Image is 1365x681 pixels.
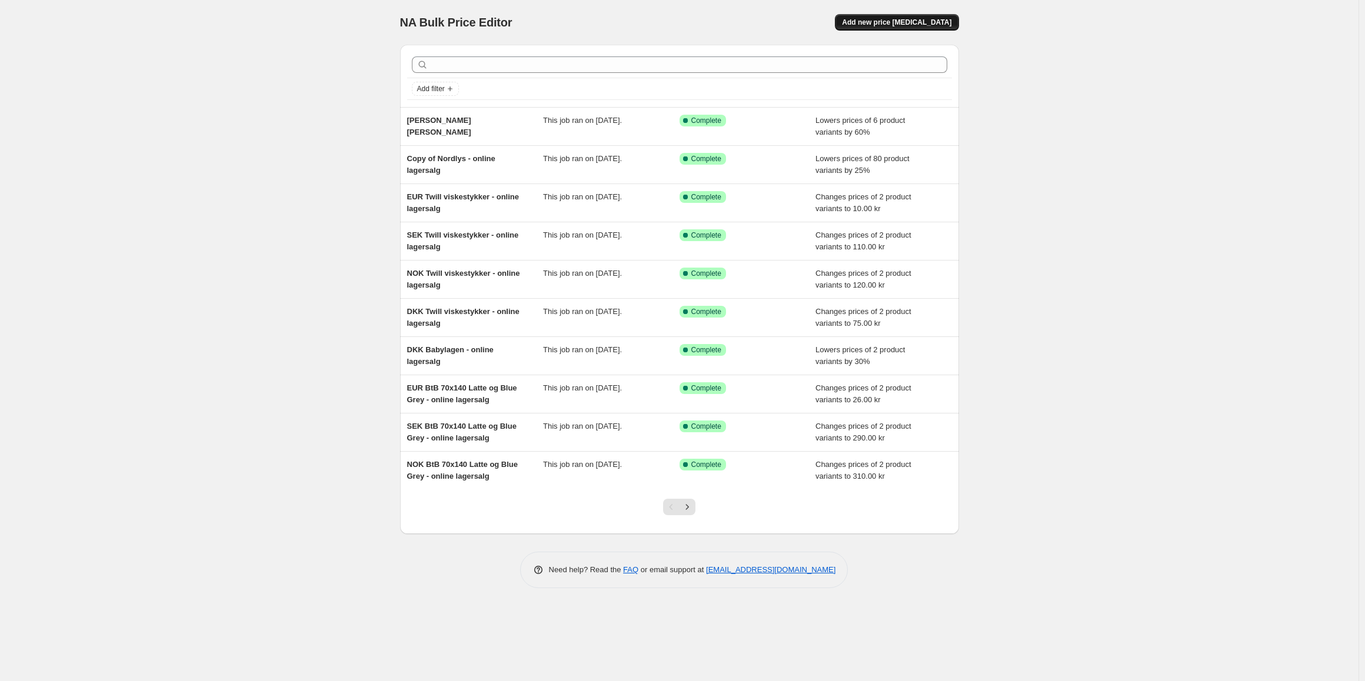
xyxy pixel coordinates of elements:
span: Lowers prices of 80 product variants by 25% [815,154,910,175]
span: Changes prices of 2 product variants to 310.00 kr [815,460,911,480]
span: SEK Twill viskestykker - online lagersalg [407,231,519,251]
span: Complete [691,383,721,393]
a: [EMAIL_ADDRESS][DOMAIN_NAME] [706,565,835,574]
span: Add filter [417,84,445,94]
span: This job ran on [DATE]. [543,383,622,392]
span: Complete [691,231,721,240]
span: Lowers prices of 6 product variants by 60% [815,116,905,136]
span: Complete [691,116,721,125]
span: Lowers prices of 2 product variants by 30% [815,345,905,366]
span: Complete [691,307,721,316]
nav: Pagination [663,499,695,515]
span: Changes prices of 2 product variants to 110.00 kr [815,231,911,251]
span: This job ran on [DATE]. [543,345,622,354]
button: Add filter [412,82,459,96]
span: Complete [691,154,721,163]
span: Changes prices of 2 product variants to 10.00 kr [815,192,911,213]
span: Add new price [MEDICAL_DATA] [842,18,951,27]
span: Changes prices of 2 product variants to 120.00 kr [815,269,911,289]
span: [PERSON_NAME] [PERSON_NAME] [407,116,471,136]
span: DKK Babylagen - online lagersalg [407,345,494,366]
span: Complete [691,422,721,431]
span: This job ran on [DATE]. [543,460,622,469]
button: Add new price [MEDICAL_DATA] [835,14,958,31]
span: This job ran on [DATE]. [543,269,622,278]
a: FAQ [623,565,638,574]
span: NOK BtB 70x140 Latte og Blue Grey - online lagersalg [407,460,518,480]
span: Complete [691,269,721,278]
span: This job ran on [DATE]. [543,192,622,201]
span: This job ran on [DATE]. [543,116,622,125]
span: Copy of Nordlys - online lagersalg [407,154,495,175]
span: This job ran on [DATE]. [543,422,622,430]
span: NA Bulk Price Editor [400,16,512,29]
span: Need help? Read the [549,565,624,574]
span: This job ran on [DATE]. [543,231,622,239]
span: Complete [691,192,721,202]
span: DKK Twill viskestykker - online lagersalg [407,307,520,328]
span: Complete [691,460,721,469]
span: Changes prices of 2 product variants to 290.00 kr [815,422,911,442]
span: NOK Twill viskestykker - online lagersalg [407,269,520,289]
span: This job ran on [DATE]. [543,154,622,163]
span: Changes prices of 2 product variants to 26.00 kr [815,383,911,404]
button: Next [679,499,695,515]
span: This job ran on [DATE]. [543,307,622,316]
span: EUR Twill viskestykker - online lagersalg [407,192,520,213]
span: EUR BtB 70x140 Latte og Blue Grey - online lagersalg [407,383,517,404]
span: SEK BtB 70x140 Latte og Blue Grey - online lagersalg [407,422,517,442]
span: Complete [691,345,721,355]
span: Changes prices of 2 product variants to 75.00 kr [815,307,911,328]
span: or email support at [638,565,706,574]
